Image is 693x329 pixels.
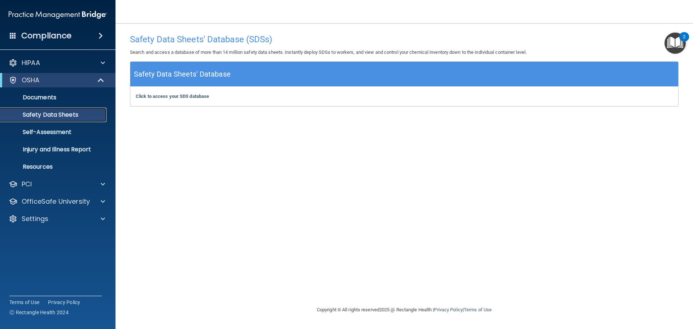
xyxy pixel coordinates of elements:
[9,197,105,206] a: OfficeSafe University
[5,163,103,170] p: Resources
[273,298,536,321] div: Copyright © All rights reserved 2025 @ Rectangle Health | |
[5,94,103,101] p: Documents
[9,76,105,85] a: OSHA
[22,59,40,67] p: HIPAA
[130,48,679,57] p: Search and access a database of more than 14 million safety data sheets. Instantly deploy SDSs to...
[5,146,103,153] p: Injury and Illness Report
[5,129,103,136] p: Self-Assessment
[434,307,462,312] a: Privacy Policy
[9,309,69,316] span: Ⓒ Rectangle Health 2024
[9,180,105,189] a: PCI
[683,37,685,46] div: 2
[9,215,105,223] a: Settings
[9,299,39,306] a: Terms of Use
[134,68,231,81] h5: Safety Data Sheets' Database
[130,35,679,44] h4: Safety Data Sheets' Database (SDSs)
[9,59,105,67] a: HIPAA
[22,180,32,189] p: PCI
[9,8,107,22] img: PMB logo
[22,197,90,206] p: OfficeSafe University
[464,307,492,312] a: Terms of Use
[22,76,40,85] p: OSHA
[568,278,684,307] iframe: Drift Widget Chat Controller
[48,299,80,306] a: Privacy Policy
[5,111,103,118] p: Safety Data Sheets
[664,33,686,54] button: Open Resource Center, 2 new notifications
[136,94,209,99] a: Click to access your SDS database
[22,215,48,223] p: Settings
[21,31,71,41] h4: Compliance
